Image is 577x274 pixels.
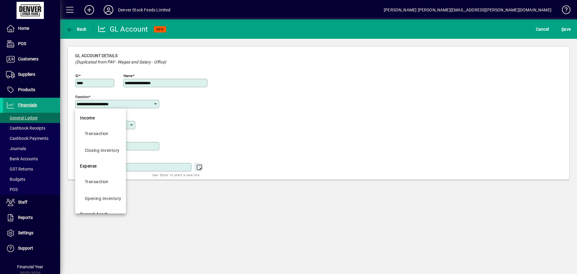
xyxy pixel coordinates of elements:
button: Add [80,5,99,15]
div: [PERSON_NAME] [PERSON_NAME][EMAIL_ADDRESS][PERSON_NAME][DOMAIN_NAME] [384,5,551,15]
div: Denver Stock Feeds Limited [118,5,171,15]
span: Financial Year [17,264,43,269]
span: Staff [18,200,27,205]
a: POS [3,184,60,195]
span: GL account details [75,53,118,58]
a: GST Returns [3,164,60,174]
app-page-header-button: Back [60,24,93,35]
span: Journals [6,146,26,151]
a: Journals [3,143,60,154]
span: Reports [18,215,33,220]
div: Transaction [85,178,108,185]
span: Budgets [6,177,25,182]
div: Opening Inventory [85,195,121,202]
mat-option: Expense - Transaction [75,173,126,190]
span: S [561,27,564,32]
mat-option: Expense - Opening Inventory [75,190,126,207]
span: Cashbook Payments [6,136,48,141]
span: ave [561,24,571,34]
span: Customers [18,57,38,61]
div: Transaction [85,130,108,137]
mat-option: Income - Closing Inventory [75,142,126,159]
div: Closing Inventory [85,147,119,154]
mat-hint: Use 'Enter' to start a new line [152,171,200,178]
span: Home [18,26,29,31]
a: Cashbook Receipts [3,123,60,133]
span: Back [66,27,87,32]
button: Save [560,24,572,35]
span: Expense [80,162,97,170]
a: Budgets [3,174,60,184]
a: General Ledger [3,113,60,123]
a: Knowledge Base [557,1,569,21]
a: Customers [3,52,60,67]
span: General Ledger [6,115,38,120]
mat-label: Name [124,74,133,78]
span: GST Returns [6,167,33,171]
a: Settings [3,226,60,241]
a: Products [3,82,60,97]
div: GL Account [98,24,148,34]
a: POS [3,36,60,51]
button: Back [65,24,88,35]
a: Reports [3,210,60,225]
span: Bank Accounts [6,156,38,161]
a: Bank Accounts [3,154,60,164]
span: Support [18,246,33,251]
span: Settings [18,230,33,235]
span: POS [18,41,26,46]
span: NEW [156,27,164,31]
a: Home [3,21,60,36]
span: Income [80,114,95,122]
span: Cashbook Receipts [6,126,45,131]
span: Suppliers [18,72,35,77]
span: Cancel [536,24,549,34]
button: Cancel [534,24,551,35]
span: Products [18,87,35,92]
span: Financials [18,103,37,107]
span: POS [6,187,18,192]
a: Cashbook Payments [3,133,60,143]
a: Suppliers [3,67,60,82]
mat-option: Income - Transaction [75,125,126,142]
span: Current Asset [80,211,108,218]
a: Support [3,241,60,256]
mat-label: Function [75,95,89,99]
div: (Duplicated from PAY - Wages and Salary - Office) [75,59,166,71]
a: Staff [3,195,60,210]
button: Profile [99,5,118,15]
mat-label: ID [75,74,79,78]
